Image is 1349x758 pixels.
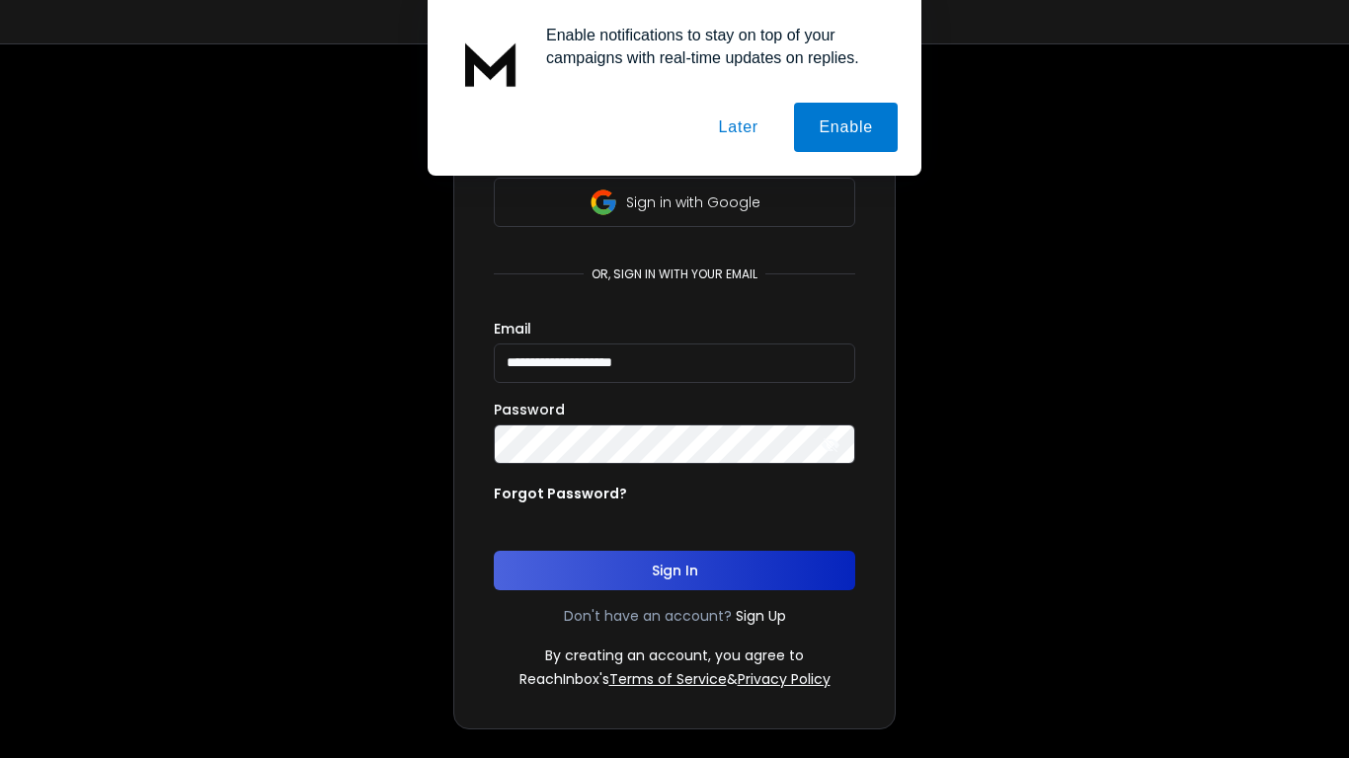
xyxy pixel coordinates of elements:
[494,484,627,503] p: Forgot Password?
[494,322,531,336] label: Email
[736,606,786,626] a: Sign Up
[794,103,898,152] button: Enable
[494,551,855,590] button: Sign In
[626,192,760,212] p: Sign in with Google
[564,606,732,626] p: Don't have an account?
[530,24,898,69] div: Enable notifications to stay on top of your campaigns with real-time updates on replies.
[545,645,804,665] p: By creating an account, you agree to
[494,403,565,417] label: Password
[693,103,782,152] button: Later
[519,669,831,689] p: ReachInbox's &
[451,24,530,103] img: notification icon
[609,669,727,689] a: Terms of Service
[738,669,831,689] a: Privacy Policy
[584,266,765,282] p: or, sign in with your email
[494,178,855,227] button: Sign in with Google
